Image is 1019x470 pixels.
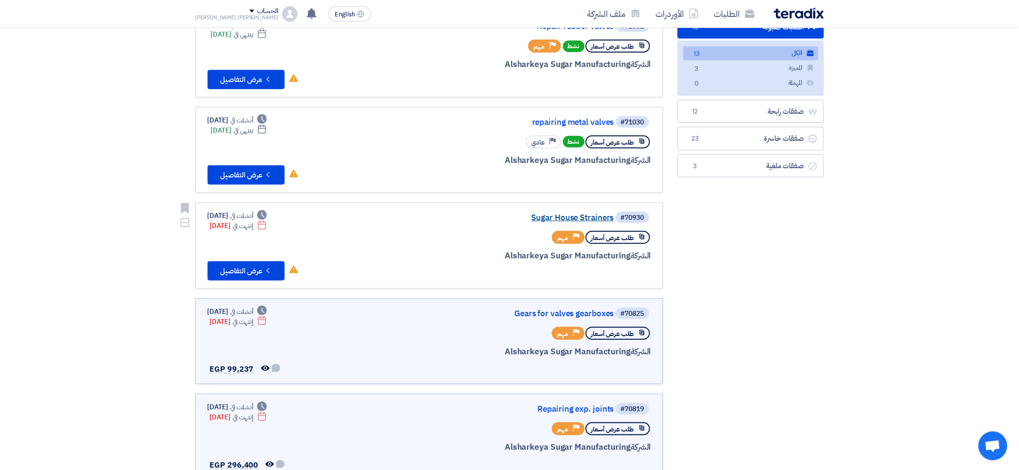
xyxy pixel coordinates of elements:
a: الأوردرات [648,2,706,25]
button: عرض التفاصيل [208,261,285,281]
span: إنتهت في [233,412,253,422]
span: طلب عرض أسعار [591,233,634,242]
span: طلب عرض أسعار [591,138,634,147]
span: ينتهي في [234,125,253,135]
span: إنتهت في [233,221,253,231]
span: 23 [690,134,701,144]
span: الشركة [630,441,651,453]
div: [DATE] [208,402,267,412]
a: الطلبات [706,2,762,25]
span: طلب عرض أسعار [591,425,634,434]
div: [DATE] [210,317,267,327]
div: Alsharkeya Sugar Manufacturing [419,250,651,262]
div: [DATE] [210,221,267,231]
div: [DATE] [211,29,267,40]
span: 3 [691,64,703,74]
span: أنشئت في [230,115,253,125]
span: طلب عرض أسعار [591,42,634,51]
div: [PERSON_NAME] [PERSON_NAME] [196,15,278,20]
span: طلب عرض أسعار [591,329,634,338]
img: Teradix logo [774,8,824,19]
div: [DATE] [208,307,267,317]
span: نشط [563,40,585,52]
span: 3 [690,161,701,171]
div: [DATE] [208,115,267,125]
div: #70930 [621,215,644,221]
div: [DATE] [211,125,267,135]
span: مهم [558,425,569,434]
button: English [328,6,371,22]
a: ملف الشركة [580,2,648,25]
a: صفقات ملغية3 [678,154,824,178]
div: #70825 [621,310,644,317]
span: 0 [691,79,703,89]
span: 12 [690,107,701,117]
a: المهملة [683,76,818,90]
div: Alsharkeya Sugar Manufacturing [419,346,651,358]
span: أنشئت في [230,402,253,412]
span: مهم [558,233,569,242]
span: نشط [563,136,585,148]
span: English [335,11,355,18]
div: Alsharkeya Sugar Manufacturing [419,154,651,167]
img: profile_test.png [282,6,298,22]
a: Repairing exp. joints [421,405,614,414]
span: مهم [534,42,545,51]
span: 13 [691,49,703,59]
span: أنشئت في [230,307,253,317]
button: عرض التفاصيل [208,70,285,89]
a: repairing metal valves [421,118,614,127]
div: Alsharkeya Sugar Manufacturing [419,441,651,454]
a: دردشة مفتوحة [979,431,1007,460]
span: الشركة [630,58,651,70]
a: المميزة [683,61,818,75]
span: مهم [558,329,569,338]
span: إنتهت في [233,317,253,327]
button: عرض التفاصيل [208,165,285,185]
div: #70819 [621,406,644,413]
span: الشركة [630,346,651,358]
span: عادي [532,138,545,147]
span: ينتهي في [234,29,253,40]
span: EGP 99,237 [210,363,254,375]
div: [DATE] [210,412,267,422]
div: الحساب [257,7,278,15]
span: الشركة [630,154,651,166]
div: #71030 [621,119,644,126]
div: #71031 [621,23,644,30]
span: أنشئت في [230,211,253,221]
div: Alsharkeya Sugar Manufacturing [419,58,651,71]
span: الشركة [630,250,651,262]
a: Gears for valves gearboxes [421,309,614,318]
div: [DATE] [208,211,267,221]
a: صفقات رابحة12 [678,100,824,123]
a: Sugar House Strainers [421,214,614,222]
a: الكل [683,46,818,60]
a: صفقات خاسرة23 [678,127,824,150]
